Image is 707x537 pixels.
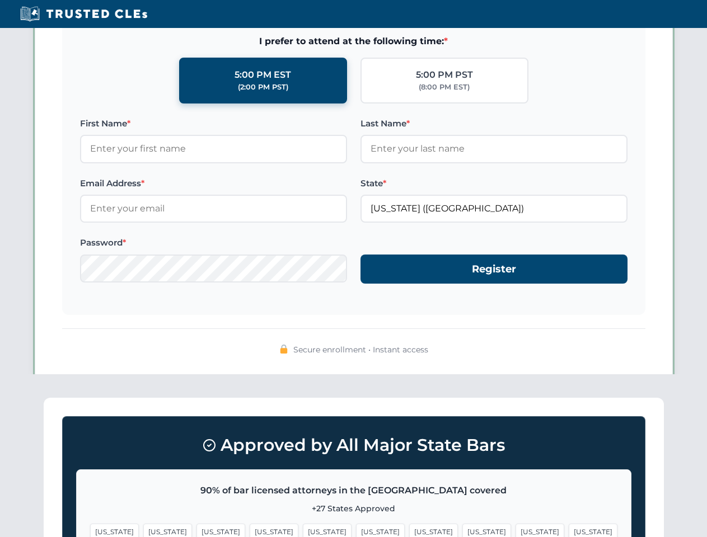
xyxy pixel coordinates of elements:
[360,255,628,284] button: Register
[80,236,347,249] label: Password
[279,345,288,354] img: 🔒
[419,82,470,93] div: (8:00 PM EST)
[360,135,628,163] input: Enter your last name
[235,68,291,82] div: 5:00 PM EST
[80,135,347,163] input: Enter your first name
[17,6,151,22] img: Trusted CLEs
[80,117,347,130] label: First Name
[238,82,288,93] div: (2:00 PM PST)
[80,34,628,49] span: I prefer to attend at the following time:
[360,117,628,130] label: Last Name
[90,483,617,498] p: 90% of bar licensed attorneys in the [GEOGRAPHIC_DATA] covered
[76,430,631,460] h3: Approved by All Major State Bars
[80,177,347,190] label: Email Address
[80,195,347,223] input: Enter your email
[360,195,628,223] input: Arizona (AZ)
[360,177,628,190] label: State
[293,343,428,356] span: Secure enrollment • Instant access
[416,68,473,82] div: 5:00 PM PST
[90,502,617,515] p: +27 States Approved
